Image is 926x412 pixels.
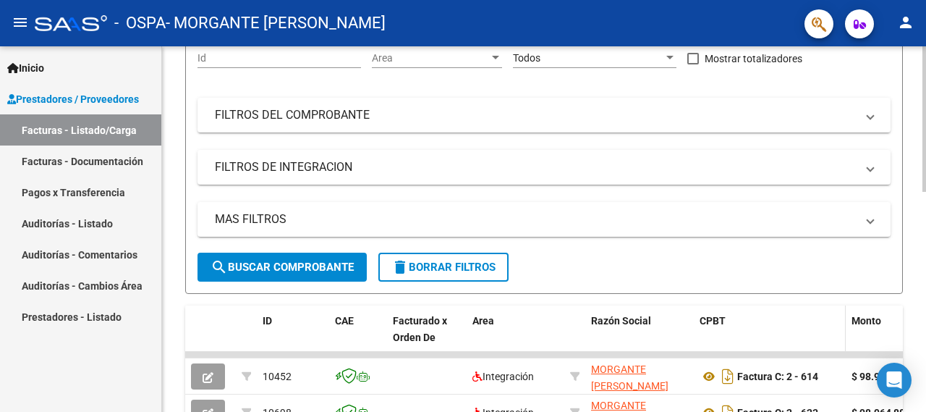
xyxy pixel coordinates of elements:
span: Prestadores / Proveedores [7,91,139,107]
span: - MORGANTE [PERSON_NAME] [166,7,386,39]
mat-expansion-panel-header: FILTROS DEL COMPROBANTE [197,98,891,133]
mat-panel-title: MAS FILTROS [215,211,856,227]
span: ID [263,315,272,327]
div: 23313930394 [591,361,688,392]
mat-icon: search [211,258,228,276]
span: - OSPA [114,7,166,39]
i: Descargar documento [718,365,737,388]
span: Todos [513,52,540,64]
strong: $ 98.964,88 [851,371,905,382]
datatable-header-cell: ID [257,306,329,369]
span: Mostrar totalizadores [705,50,802,67]
button: Borrar Filtros [378,253,509,282]
datatable-header-cell: CPBT [694,306,846,369]
span: Borrar Filtros [391,261,496,274]
span: MORGANTE [PERSON_NAME] [591,363,668,392]
mat-expansion-panel-header: FILTROS DE INTEGRACION [197,150,891,185]
span: Facturado x Orden De [393,315,447,343]
datatable-header-cell: Facturado x Orden De [387,306,467,369]
mat-icon: menu [12,14,29,31]
span: 10452 [263,371,292,382]
span: Area [372,52,489,64]
span: Integración [472,371,534,382]
datatable-header-cell: Razón Social [585,306,694,369]
span: Buscar Comprobante [211,261,354,274]
span: Area [472,315,494,327]
div: Open Intercom Messenger [877,363,912,398]
mat-icon: delete [391,258,409,276]
span: Inicio [7,60,44,76]
span: CAE [335,315,354,327]
datatable-header-cell: Area [467,306,564,369]
span: Razón Social [591,315,651,327]
button: Buscar Comprobante [197,253,367,282]
mat-panel-title: FILTROS DEL COMPROBANTE [215,107,856,123]
mat-expansion-panel-header: MAS FILTROS [197,202,891,237]
span: CPBT [700,315,726,327]
datatable-header-cell: CAE [329,306,387,369]
span: Monto [851,315,881,327]
strong: Factura C: 2 - 614 [737,371,818,382]
mat-icon: person [897,14,914,31]
mat-panel-title: FILTROS DE INTEGRACION [215,159,856,175]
